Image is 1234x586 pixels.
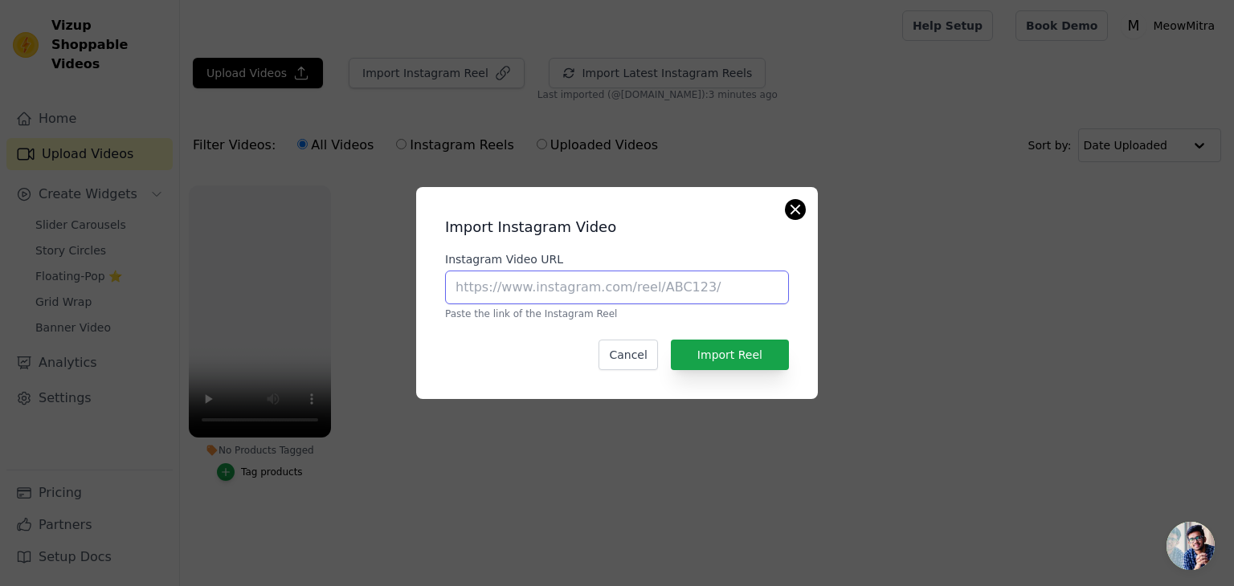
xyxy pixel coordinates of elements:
p: Paste the link of the Instagram Reel [445,307,789,320]
button: Close modal [786,200,805,219]
div: Open chat [1167,522,1215,570]
button: Cancel [599,340,657,370]
label: Instagram Video URL [445,251,789,267]
button: Import Reel [671,340,789,370]
h2: Import Instagram Video [445,216,789,238]
input: https://www.instagram.com/reel/ABC123/ [445,271,789,304]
